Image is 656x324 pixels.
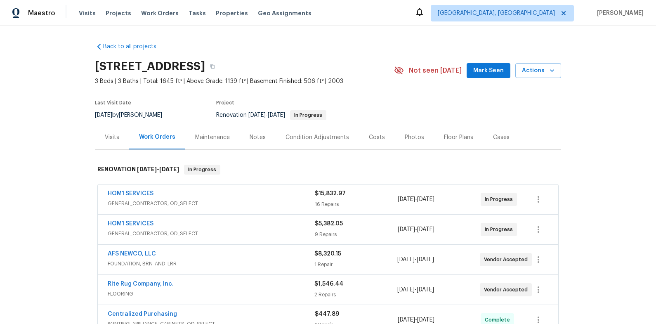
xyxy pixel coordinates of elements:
[398,317,415,323] span: [DATE]
[522,66,555,76] span: Actions
[248,112,285,118] span: -
[438,9,555,17] span: [GEOGRAPHIC_DATA], [GEOGRAPHIC_DATA]
[95,156,561,183] div: RENOVATION [DATE]-[DATE]In Progress
[315,200,398,208] div: 16 Repairs
[473,66,504,76] span: Mark Seen
[314,251,341,257] span: $8,320.15
[417,227,434,232] span: [DATE]
[216,112,326,118] span: Renovation
[493,133,510,142] div: Cases
[398,227,415,232] span: [DATE]
[397,257,415,263] span: [DATE]
[417,196,434,202] span: [DATE]
[189,10,206,16] span: Tasks
[398,195,434,203] span: -
[397,287,415,293] span: [DATE]
[108,281,174,287] a: Rite Rug Company, Inc.
[398,196,415,202] span: [DATE]
[216,100,234,105] span: Project
[398,225,434,234] span: -
[97,165,179,175] h6: RENOVATION
[250,133,266,142] div: Notes
[108,199,315,208] span: GENERAL_CONTRACTOR, OD_SELECT
[291,113,326,118] span: In Progress
[28,9,55,17] span: Maestro
[139,133,175,141] div: Work Orders
[314,260,397,269] div: 1 Repair
[444,133,473,142] div: Floor Plans
[484,255,531,264] span: Vendor Accepted
[95,110,172,120] div: by [PERSON_NAME]
[315,311,339,317] span: $447.89
[397,286,434,294] span: -
[95,43,174,51] a: Back to all projects
[108,251,156,257] a: AFS NEWCO, LLC
[409,66,462,75] span: Not seen [DATE]
[314,281,343,287] span: $1,546.44
[137,166,157,172] span: [DATE]
[314,291,397,299] div: 2 Repairs
[137,166,179,172] span: -
[315,230,398,239] div: 9 Repairs
[515,63,561,78] button: Actions
[108,191,153,196] a: HOM1 SERVICES
[108,311,177,317] a: Centralized Purchasing
[417,287,434,293] span: [DATE]
[216,9,248,17] span: Properties
[105,133,119,142] div: Visits
[485,316,513,324] span: Complete
[258,9,311,17] span: Geo Assignments
[95,100,131,105] span: Last Visit Date
[315,191,346,196] span: $15,832.97
[417,317,434,323] span: [DATE]
[397,255,434,264] span: -
[95,62,205,71] h2: [STREET_ADDRESS]
[485,225,516,234] span: In Progress
[95,77,394,85] span: 3 Beds | 3 Baths | Total: 1645 ft² | Above Grade: 1139 ft² | Basement Finished: 506 ft² | 2003
[108,221,153,227] a: HOM1 SERVICES
[195,133,230,142] div: Maintenance
[369,133,385,142] div: Costs
[268,112,285,118] span: [DATE]
[405,133,424,142] div: Photos
[398,316,434,324] span: -
[417,257,434,263] span: [DATE]
[484,286,531,294] span: Vendor Accepted
[108,290,314,298] span: FLOORING
[159,166,179,172] span: [DATE]
[108,229,315,238] span: GENERAL_CONTRACTOR, OD_SELECT
[485,195,516,203] span: In Progress
[79,9,96,17] span: Visits
[141,9,179,17] span: Work Orders
[594,9,644,17] span: [PERSON_NAME]
[106,9,131,17] span: Projects
[315,221,343,227] span: $5,382.05
[108,260,314,268] span: FOUNDATION, BRN_AND_LRR
[467,63,510,78] button: Mark Seen
[185,166,219,174] span: In Progress
[286,133,349,142] div: Condition Adjustments
[248,112,266,118] span: [DATE]
[95,112,112,118] span: [DATE]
